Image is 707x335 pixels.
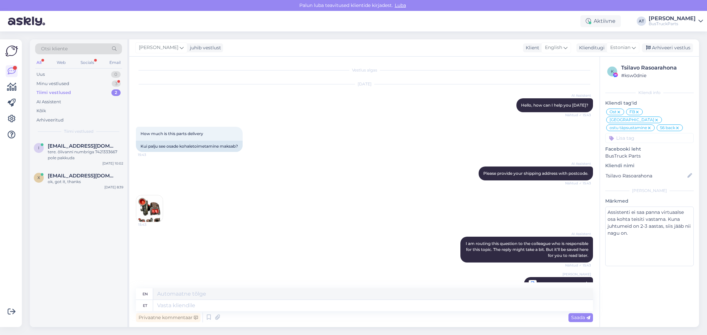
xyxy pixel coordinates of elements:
[621,64,692,72] div: Tsilavo Rasoarahona
[523,44,539,51] div: Klient
[649,16,703,26] a: [PERSON_NAME]BusTruckParts
[580,15,621,27] div: Aktiivne
[41,45,68,52] span: Otsi kliente
[111,89,121,96] div: 2
[605,188,694,194] div: [PERSON_NAME]
[136,195,163,222] img: Attachment
[629,110,635,114] span: FB
[610,110,617,114] span: Ost
[139,44,178,51] span: [PERSON_NAME]
[48,173,117,179] span: xiamen1@redragonvehicle.com
[36,80,69,87] div: Minu vestlused
[483,171,588,176] span: Please provide your shipping address with postcode.
[136,81,593,87] div: [DATE]
[36,99,61,105] div: AI Assistent
[565,263,591,268] span: Nähtud ✓ 15:43
[38,145,39,150] span: I
[521,103,588,108] span: Hello, how can I help you [DATE]?
[649,21,696,26] div: BusTruckParts
[545,44,562,51] span: English
[187,44,221,51] div: juhib vestlust
[141,131,203,136] span: How much is this parts delivery
[605,146,694,153] p: Facebooki leht
[576,44,605,51] div: Klienditugi
[605,100,694,107] p: Kliendi tag'id
[36,108,46,114] div: Kõik
[136,67,593,73] div: Vestlus algas
[37,175,40,180] span: x
[605,207,694,266] textarea: Assistenti ei saa panna virtuaalse osa kohta teisiti vastama. Kuna juhtumeid on 2-3 aastas, siis ...
[642,43,693,52] div: Arhiveeri vestlus
[562,272,591,277] span: [PERSON_NAME]
[36,71,45,78] div: Uus
[136,141,243,152] div: Kui palju see osade kohaletoimetamine maksab?
[136,313,201,322] div: Privaatne kommentaar
[108,58,122,67] div: Email
[610,44,630,51] span: Estonian
[64,128,93,134] span: Tiimi vestlused
[637,17,646,26] div: AT
[610,126,647,130] span: ostu täpsustamine
[565,181,591,186] span: Nähtud ✓ 15:43
[143,300,147,311] div: et
[138,152,163,157] span: 15:43
[566,93,591,98] span: AI Assistent
[466,241,589,258] span: I am routing this question to the colleague who is responsible for this topic. The reply might ta...
[605,198,694,205] p: Märkmed
[606,172,686,179] input: Lisa nimi
[610,118,654,122] span: [GEOGRAPHIC_DATA]
[605,162,694,169] p: Kliendi nimi
[112,80,121,87] div: 3
[55,58,67,67] div: Web
[566,231,591,236] span: AI Assistent
[524,277,593,291] a: [PERSON_NAME]Offer 218550 en.pdfNähtud ✓ 15:53
[138,222,163,227] span: 15:43
[539,280,577,288] span: Offer 218550 en.pdf
[660,126,675,130] span: S6 back
[102,161,123,166] div: [DATE] 10:02
[649,16,696,21] div: [PERSON_NAME]
[36,117,64,123] div: Arhiveeritud
[611,69,614,74] span: k
[621,72,692,79] div: # ksw0dnie
[565,113,591,118] span: Nähtud ✓ 15:43
[605,133,694,143] input: Lisa tag
[48,179,123,185] div: ok, got it, thanks
[566,161,591,166] span: AI Assistent
[36,89,71,96] div: Tiimi vestlused
[48,149,123,161] div: tere. õlivanni numbriga 7421333667 pole pakkuda
[5,45,18,57] img: Askly Logo
[79,58,95,67] div: Socials
[393,2,408,8] span: Luba
[143,288,148,300] div: en
[571,314,590,320] span: Saada
[104,185,123,190] div: [DATE] 8:39
[48,143,117,149] span: Info@kkr.fi
[605,90,694,96] div: Kliendi info
[35,58,43,67] div: All
[111,71,121,78] div: 0
[605,153,694,160] p: BusTruck Parts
